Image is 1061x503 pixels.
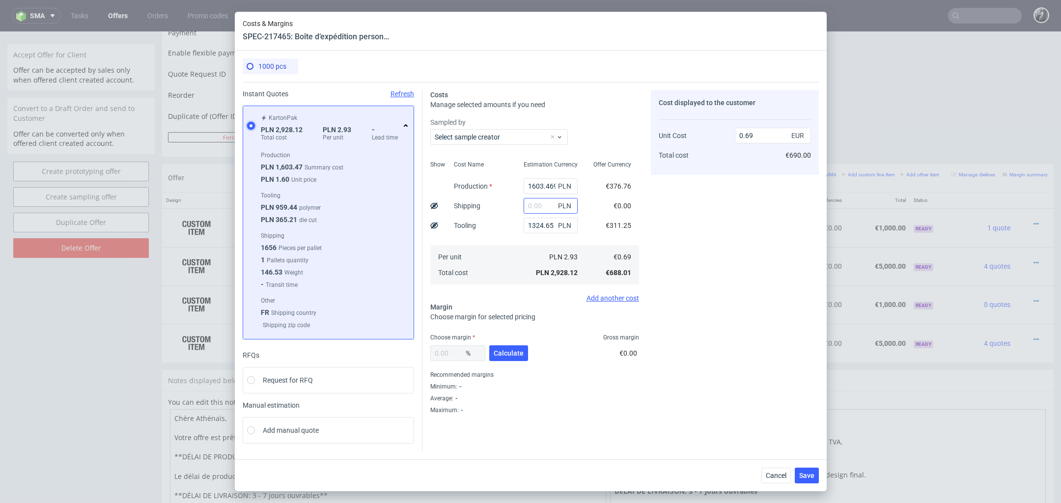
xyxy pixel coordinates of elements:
[172,300,221,324] img: ico-item-custom-a8f9c3db6a5631ce2f509e228e8b95abde266dc4376634de7b166047de09ff05.png
[261,297,406,308] header: Other
[168,34,338,57] td: Quote Request ID
[243,351,414,359] div: RFQs
[261,126,303,134] span: PLN 2,928.12
[782,254,846,292] td: €0.00
[593,161,631,168] span: Offer Currency
[603,334,639,341] span: Gross margin
[785,151,811,159] span: €690.00
[606,182,631,190] span: €376.76
[674,292,719,331] td: €1.00
[243,31,390,42] header: SPEC-217465: Boîte d’expédition personnalisée 243 x 180 x 79 cm
[340,203,360,210] a: CBSR-1
[297,204,321,211] label: polymer
[846,177,909,216] td: €1,000.00
[265,161,317,177] th: ID
[321,319,360,326] span: Source:
[258,62,286,70] span: 1000 pcs
[262,366,297,375] a: markdown
[430,161,445,168] span: Show
[321,258,632,288] div: Custom • Custom
[619,349,637,357] span: €0.00
[457,383,462,391] div: -
[254,18,262,26] img: Hokodo
[846,254,909,292] td: €1,000.00
[454,202,480,210] label: Shipping
[263,375,313,385] span: Request for RFQ
[984,269,1010,277] span: 0 quotes
[524,218,578,233] input: 0.00
[1003,140,1048,146] small: Margin summary
[261,151,406,163] header: Production
[841,140,895,146] small: Add custom line item
[789,129,809,142] span: EUR
[13,34,149,53] p: Offer can be accepted by sales only when offered client created account.
[914,270,933,278] span: Ready
[470,298,505,306] span: SPEC- 217468
[549,253,578,261] span: PLN 2.93
[269,269,293,277] strong: 772310
[13,98,149,117] p: Offer can be converted only when offered client created account.
[453,394,458,402] div: -
[168,15,338,34] td: Enable flexible payments
[438,253,462,261] span: Per unit
[470,183,505,191] span: SPEC- 217465
[635,216,674,254] td: 5000
[261,203,297,211] span: PLN 959.44
[635,161,674,177] th: Quant.
[340,280,360,287] a: CBSR-3
[168,57,338,77] td: Reorder
[435,133,500,141] label: Select sample creator
[430,101,545,109] span: Manage selected amounts if you need
[846,292,909,331] td: €5,000.00
[914,309,933,317] span: Ready
[719,216,782,254] td: €5,000.00
[7,13,155,34] div: Accept Offer for Client
[162,338,1054,360] div: Notes displayed below the Offer
[606,269,631,277] span: €688.01
[782,292,846,331] td: €0.00
[606,222,631,229] span: €311.25
[987,193,1010,200] span: 1 quote
[289,176,316,183] label: Unit price
[470,260,505,268] span: SPEC- 217467
[914,194,933,201] span: Ready
[261,175,289,183] span: PLN 1.60
[391,90,414,98] span: Refresh
[984,231,1010,239] span: 4 quotes
[323,126,351,134] span: PLN 2.93
[846,161,909,177] th: Total
[261,308,269,316] span: FR
[674,177,719,216] td: €1.00
[323,134,351,141] label: Per unit
[782,216,846,254] td: €0.00
[261,216,297,224] span: PLN 365.21
[614,202,631,210] span: €0.00
[277,245,322,251] label: Pieces per pallet
[719,161,782,177] th: Net Total
[659,151,689,159] span: Total cost
[777,140,837,146] small: Add line item from VMA
[162,161,265,177] th: Design
[454,161,484,168] span: Cost Name
[635,177,674,216] td: 1000
[168,142,184,150] span: Offer
[470,222,505,229] span: SPEC- 217466
[900,140,939,146] small: Add other item
[321,258,468,268] span: Boîte d’expédition personnalisée 190 x 100 x 70 cm
[321,220,632,250] div: Boxesflow • Custom
[13,130,149,150] a: Create prototyping offer
[13,156,149,175] a: Create sampling offer
[269,308,293,316] strong: 772311
[243,401,414,409] span: Manual estimation
[13,181,149,201] a: Duplicate Offer
[984,308,1010,316] span: 4 quotes
[430,369,639,381] div: Recommended margins
[914,232,933,240] span: Ready
[524,198,578,214] input: 0.00
[264,281,298,288] label: Transit time
[795,468,819,483] button: Save
[261,163,303,171] span: PLN 1,603.47
[430,303,452,311] span: Margin
[321,220,468,230] span: Boîte d’expédition personnalisée 243 x 180 x 79 cm
[659,132,687,140] span: Unit Cost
